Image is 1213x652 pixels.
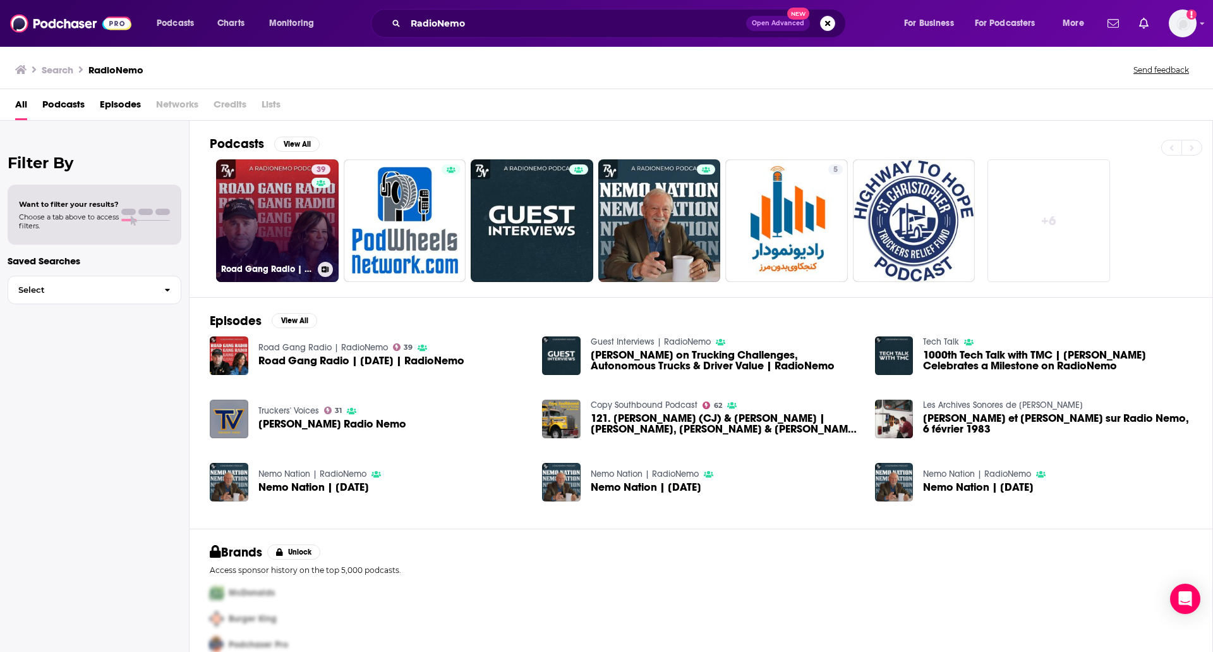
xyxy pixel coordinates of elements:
span: 1000th Tech Talk with TMC | [PERSON_NAME] Celebrates a Milestone on RadioNemo [923,350,1192,371]
button: open menu [148,13,210,34]
span: Want to filter your results? [19,200,119,209]
h3: RadioNemo [88,64,143,76]
a: Podchaser - Follow, Share and Rate Podcasts [10,11,131,35]
button: View All [272,313,317,328]
img: First Pro Logo [205,580,229,606]
a: Show notifications dropdown [1134,13,1154,34]
span: Logged in as kkneafsey [1169,9,1197,37]
span: Choose a tab above to access filters. [19,212,119,230]
a: All [15,94,27,120]
button: open menu [967,13,1054,34]
a: PodcastsView All [210,136,320,152]
input: Search podcasts, credits, & more... [406,13,746,34]
a: 31 [324,407,342,414]
a: Kevin Burch on Trucking Challenges, Autonomous Trucks & Driver Value | RadioNemo [591,350,860,371]
a: 5 [725,159,848,282]
a: Tech Talk [923,336,959,347]
a: Truckers' Voices [258,405,319,416]
a: Episodes [100,94,141,120]
span: New [787,8,810,20]
a: Show notifications dropdown [1102,13,1124,34]
button: View All [274,137,320,152]
span: 39 [317,164,325,176]
span: [PERSON_NAME] et [PERSON_NAME] sur Radio Nemo, 6 février 1983 [923,413,1192,434]
span: More [1063,15,1084,32]
a: 5 [828,164,843,175]
span: Nemo Nation | [DATE] [258,482,369,493]
a: Les Archives Sonores de Martine Doytier [923,400,1083,410]
a: Nemo Nation | July 14th, 2025 [591,482,701,493]
a: Podcasts [42,94,85,120]
span: Monitoring [269,15,314,32]
span: Nemo Nation | [DATE] [591,482,701,493]
h3: Road Gang Radio | RadioNemo [221,264,313,274]
a: Road Gang Radio | RadioNemo [258,342,388,353]
span: Credits [214,94,246,120]
button: Select [8,276,181,304]
img: 1000th Tech Talk with TMC | Robert Braswell Celebrates a Milestone on RadioNemo [875,336,914,375]
h2: Filter By [8,154,181,172]
a: EpisodesView All [210,313,317,329]
img: User Profile [1169,9,1197,37]
svg: Add a profile image [1186,9,1197,20]
a: Nemo Nation | June 23rd, 2025 [258,482,369,493]
span: Road Gang Radio | [DATE] | RadioNemo [258,355,464,366]
div: Search podcasts, credits, & more... [383,9,858,38]
span: For Business [904,15,954,32]
a: Jimmy Mac Radio Nemo [258,419,406,429]
span: Burger King [229,613,277,624]
h3: Search [42,64,73,76]
img: Nemo Nation | July 14th, 2025 [542,463,581,501]
span: Nemo Nation | [DATE] [923,482,1034,493]
img: Jimmy Mac Radio Nemo [210,400,248,438]
h2: Episodes [210,313,262,329]
span: Networks [156,94,198,120]
span: Open Advanced [752,20,804,27]
a: +6 [987,159,1110,282]
a: Copy Southbound Podcast [591,400,697,410]
img: Martine Doytier et Ben sur Radio Nemo, 6 février 1983 [875,400,914,438]
a: Road Gang Radio | July 24th, 2025 | RadioNemo [210,336,248,375]
a: Nemo Nation | RadioNemo [591,469,699,479]
p: Access sponsor history on the top 5,000 podcasts. [210,565,1192,575]
a: Nemo Nation | RadioNemo [923,469,1031,479]
a: Guest Interviews | RadioNemo [591,336,711,347]
span: 121. [PERSON_NAME] (CJ) & [PERSON_NAME] | [PERSON_NAME], [PERSON_NAME] & [PERSON_NAME] - Radio Nemo [591,413,860,434]
span: Lists [262,94,281,120]
button: Send feedback [1130,65,1193,75]
span: 39 [404,345,413,350]
span: 5 [833,164,838,176]
a: 39Road Gang Radio | RadioNemo [216,159,339,282]
span: Podchaser Pro [229,639,288,650]
span: Select [8,286,154,294]
span: For Podcasters [975,15,1035,32]
a: 39 [393,343,413,351]
div: Open Intercom Messenger [1170,584,1200,614]
span: 31 [335,408,342,414]
button: Open AdvancedNew [746,16,810,31]
h2: Podcasts [210,136,264,152]
a: Charts [209,13,252,34]
a: 121. MATS - Charles Justice (CJ) & John McIntyre | Jimmy Mac, Lindsay Lawler & Dave Nemo - Radio ... [591,413,860,434]
h2: Brands [210,544,262,560]
p: Saved Searches [8,255,181,267]
span: [PERSON_NAME] Radio Nemo [258,419,406,429]
img: 121. MATS - Charles Justice (CJ) & John McIntyre | Jimmy Mac, Lindsay Lawler & Dave Nemo - Radio ... [542,400,581,438]
img: Second Pro Logo [205,606,229,632]
a: Nemo Nation | August 11th, 2025 [923,482,1034,493]
span: [PERSON_NAME] on Trucking Challenges, Autonomous Trucks & Driver Value | RadioNemo [591,350,860,371]
img: Nemo Nation | August 11th, 2025 [875,463,914,501]
img: Kevin Burch on Trucking Challenges, Autonomous Trucks & Driver Value | RadioNemo [542,336,581,375]
span: McDonalds [229,587,275,598]
button: open menu [260,13,330,34]
a: 39 [311,164,330,175]
img: Nemo Nation | June 23rd, 2025 [210,463,248,501]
